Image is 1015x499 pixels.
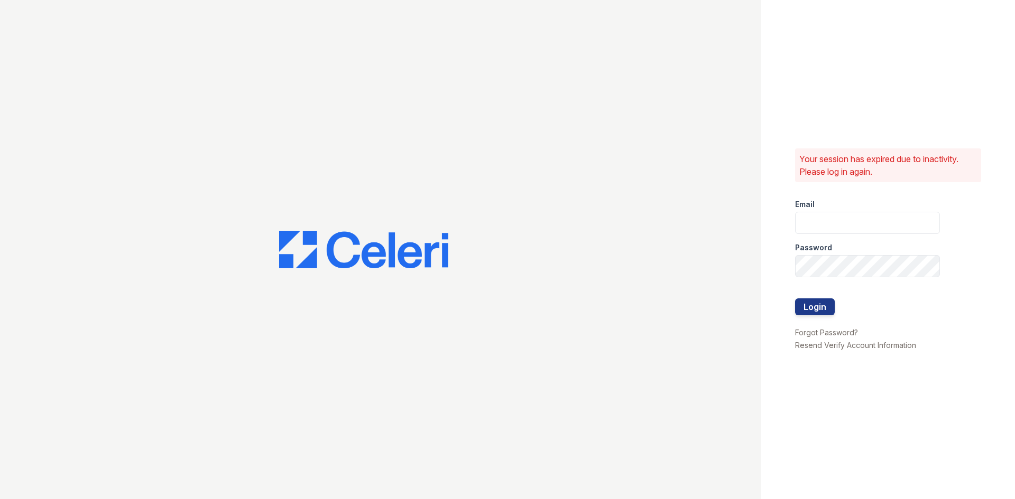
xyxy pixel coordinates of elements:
[795,242,832,253] label: Password
[799,153,977,178] p: Your session has expired due to inactivity. Please log in again.
[795,341,916,350] a: Resend Verify Account Information
[795,298,835,315] button: Login
[279,231,448,269] img: CE_Logo_Blue-a8612792a0a2168367f1c8372b55b34899dd931a85d93a1a3d3e32e68fde9ad4.png
[795,328,858,337] a: Forgot Password?
[795,199,815,210] label: Email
